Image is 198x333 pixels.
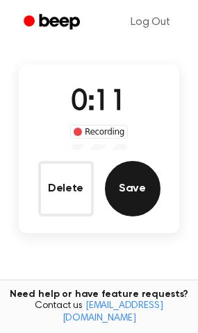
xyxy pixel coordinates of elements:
[105,161,160,216] button: Save Audio Record
[63,301,163,323] a: [EMAIL_ADDRESS][DOMAIN_NAME]
[71,88,126,117] span: 0:11
[117,6,184,39] a: Log Out
[8,300,190,325] span: Contact us
[38,161,94,216] button: Delete Audio Record
[70,125,128,139] div: Recording
[14,9,92,36] a: Beep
